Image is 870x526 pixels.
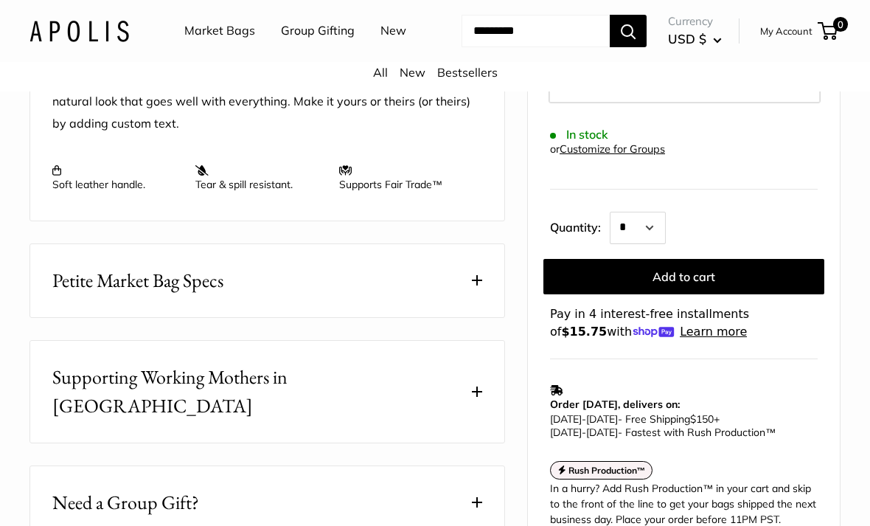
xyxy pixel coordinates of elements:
span: $150 [690,412,714,426]
input: Search... [462,15,610,47]
span: Petite Market Bag Specs [52,266,223,295]
a: New [400,65,425,80]
a: All [373,65,388,80]
span: [DATE] [586,412,618,426]
div: or [550,139,665,159]
label: Quantity: [550,207,610,244]
strong: Order [DATE], delivers on: [550,398,680,411]
img: Apolis [29,20,129,41]
button: USD $ [668,27,722,51]
button: Search [610,15,647,47]
span: 0 [833,17,848,32]
span: Currency [668,11,722,32]
a: Group Gifting [281,20,355,42]
a: New [380,20,406,42]
button: Petite Market Bag Specs [30,244,504,317]
span: - [582,412,586,426]
span: [DATE] [550,426,582,439]
p: Tear & spill resistant. [195,165,324,191]
span: - [582,426,586,439]
a: Customize for Groups [560,142,665,156]
span: [DATE] [550,412,582,426]
a: My Account [760,22,812,40]
p: Soft leather handle. [52,165,181,191]
span: - Fastest with Rush Production™ [550,426,776,439]
span: USD $ [668,31,706,46]
strong: Rush Production™ [568,465,646,476]
p: - Free Shipping + [550,412,810,439]
button: Add to cart [543,259,824,294]
span: In stock [550,127,608,141]
button: Supporting Working Mothers in [GEOGRAPHIC_DATA] [30,341,504,443]
span: [DATE] [586,426,618,439]
span: Supporting Working Mothers in [GEOGRAPHIC_DATA] [52,363,465,421]
p: Supports Fair Trade™ [339,165,467,191]
span: Need a Group Gift? [52,488,199,517]
a: Bestsellers [437,65,498,80]
a: Market Bags [184,20,255,42]
a: 0 [819,22,838,40]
